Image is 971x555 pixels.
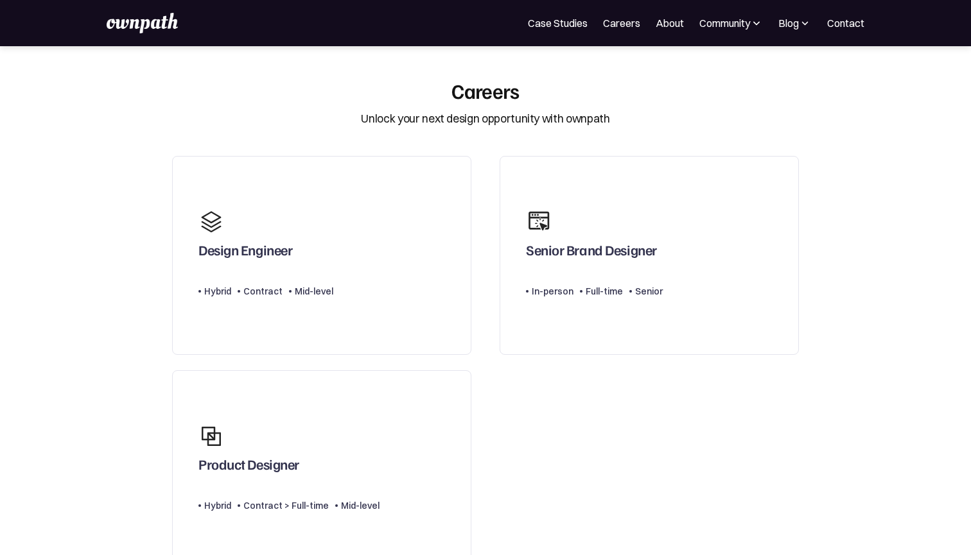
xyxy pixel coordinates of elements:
div: Community [699,15,750,31]
div: Blog [778,15,799,31]
div: Design Engineer [198,241,292,264]
div: In-person [532,284,573,299]
div: Senior [635,284,663,299]
div: Contract [243,284,283,299]
div: Full-time [586,284,623,299]
div: Mid-level [295,284,333,299]
a: Design EngineerHybridContractMid-level [172,156,471,355]
a: Contact [827,15,864,31]
a: Careers [603,15,640,31]
a: Case Studies [528,15,588,31]
div: Hybrid [204,284,231,299]
div: Mid-level [341,498,380,513]
div: Senior Brand Designer [526,241,657,264]
div: Contract > Full-time [243,498,329,513]
div: Careers [451,78,520,103]
a: About [656,15,684,31]
div: Hybrid [204,498,231,513]
a: Senior Brand DesignerIn-personFull-timeSenior [500,156,799,355]
div: Product Designer [198,456,299,479]
div: Unlock your next design opportunity with ownpath [361,110,609,127]
div: Community [699,15,763,31]
div: Blog [778,15,812,31]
